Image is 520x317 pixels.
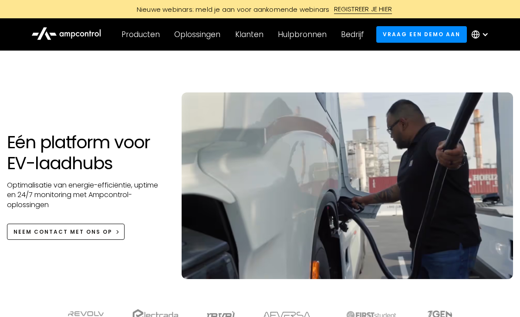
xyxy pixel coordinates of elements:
p: Optimalisatie van energie-efficiëntie, uptime en 24/7 monitoring met Ampcontrol-oplossingen [7,181,164,210]
div: Oplossingen [174,30,220,39]
div: Nieuwe webinars: meld je aan voor aankomende webinars [128,5,334,14]
div: Hulpbronnen [278,30,327,39]
div: Bedrijf [341,30,364,39]
div: Producten [122,30,160,39]
a: Vraag een demo aan [376,26,467,42]
a: NEEM CONTACT MET ONS OP [7,224,125,240]
div: NEEM CONTACT MET ONS OP [14,228,112,236]
div: Klanten [235,30,263,39]
h1: Eén platform voor EV-laadhubs [7,132,164,174]
div: REGISTREER JE HIER [334,4,392,14]
a: Nieuwe webinars: meld je aan voor aankomende webinarsREGISTREER JE HIER [64,4,456,14]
